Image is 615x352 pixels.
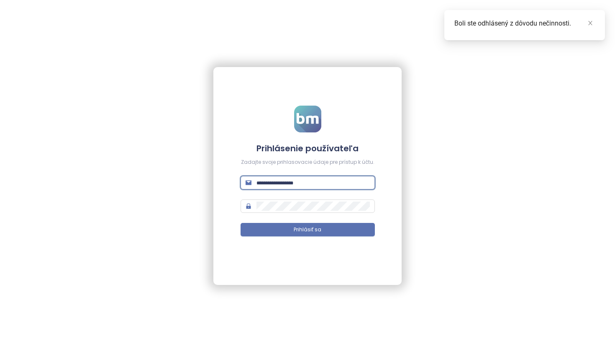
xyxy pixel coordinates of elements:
div: Boli ste odhlásený z dôvodu nečinnosti. [454,18,595,28]
span: lock [246,203,251,209]
img: logo [294,106,321,132]
span: close [587,20,593,26]
h4: Prihlásenie používateľa [241,142,375,154]
span: mail [246,180,251,186]
span: Prihlásiť sa [294,226,321,234]
div: Zadajte svoje prihlasovacie údaje pre prístup k účtu. [241,158,375,166]
button: Prihlásiť sa [241,223,375,236]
